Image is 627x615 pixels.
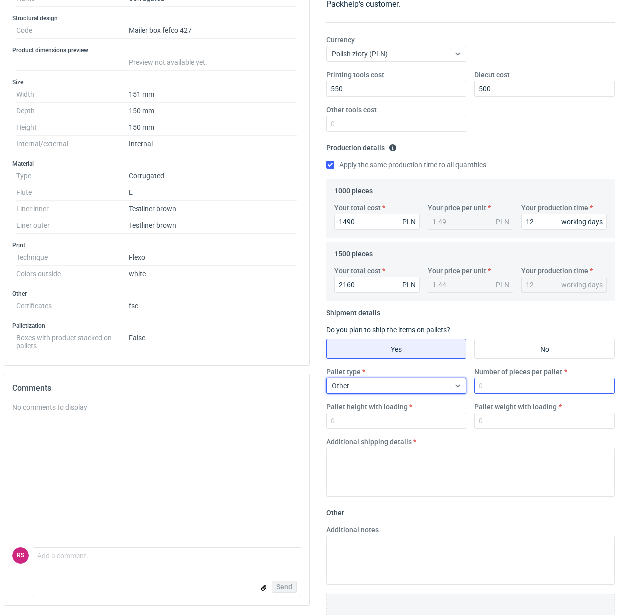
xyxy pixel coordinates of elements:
[12,241,301,249] h3: Print
[16,86,129,103] dt: Width
[12,322,301,330] h3: Palletization
[326,305,380,317] legend: Shipment details
[474,81,615,97] input: 0
[276,583,292,590] span: Send
[129,249,297,266] dd: Flexo
[326,116,467,132] input: 0
[474,413,615,429] input: 0
[326,326,450,334] label: Do you plan to ship the items on pallets?
[326,81,467,97] input: 0
[474,378,615,394] input: 0
[326,140,397,152] legend: Production details
[12,46,301,54] h3: Product dimensions preview
[272,581,297,593] button: Send
[474,402,557,412] label: Pallet weight with loading
[16,298,129,314] dt: Certificates
[334,183,373,195] legend: 1000 pieces
[332,50,388,58] span: Polish złoty (PLN)
[12,160,301,168] h3: Material
[474,339,615,359] label: No
[326,413,467,429] input: 0
[326,339,467,359] label: Yes
[474,70,510,80] label: Diecut cost
[12,547,29,564] div: Rafał Stani
[129,136,297,152] dd: Internal
[561,280,603,290] div: working days
[129,22,297,39] dd: Mailer box fefco 427
[16,136,129,152] dt: Internal/external
[129,184,297,201] dd: E
[12,402,301,412] div: No comments to display
[334,246,373,258] legend: 1500 pieces
[129,86,297,103] dd: 151 mm
[12,78,301,86] h3: Size
[402,280,416,290] div: PLN
[402,217,416,227] div: PLN
[16,330,129,350] dt: Boxes with product stacked on pallets
[326,505,344,517] legend: Other
[129,168,297,184] dd: Corrugated
[334,214,420,230] input: 0
[428,203,486,213] label: Your price per unit
[129,266,297,282] dd: white
[16,217,129,234] dt: Liner outer
[129,119,297,136] dd: 150 mm
[332,382,349,390] span: Other
[428,266,486,276] label: Your price per unit
[326,525,379,535] label: Additional notes
[16,184,129,201] dt: Flute
[16,168,129,184] dt: Type
[561,217,603,227] div: working days
[496,280,509,290] div: PLN
[12,14,301,22] h3: Structural design
[521,266,588,276] label: Your production time
[521,203,588,213] label: Your production time
[129,217,297,234] dd: Testliner brown
[16,266,129,282] dt: Colors outside
[326,402,408,412] label: Pallet height with loading
[521,214,607,230] input: 0
[326,160,486,170] label: Apply the same production time to all quantities
[474,367,562,377] label: Number of pieces per pallet
[129,330,297,350] dd: False
[326,437,412,447] label: Additional shipping details
[496,217,509,227] div: PLN
[334,203,381,213] label: Your total cost
[16,249,129,266] dt: Technique
[16,119,129,136] dt: Height
[326,367,361,377] label: Pallet type
[12,290,301,298] h3: Other
[129,103,297,119] dd: 150 mm
[129,201,297,217] dd: Testliner brown
[334,266,381,276] label: Your total cost
[16,201,129,217] dt: Liner inner
[16,22,129,39] dt: Code
[12,547,29,564] figcaption: RS
[326,35,355,45] label: Currency
[326,70,384,80] label: Printing tools cost
[16,103,129,119] dt: Depth
[129,58,207,66] span: Preview not available yet.
[129,298,297,314] dd: fsc
[12,382,301,394] h2: Comments
[326,105,377,115] label: Other tools cost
